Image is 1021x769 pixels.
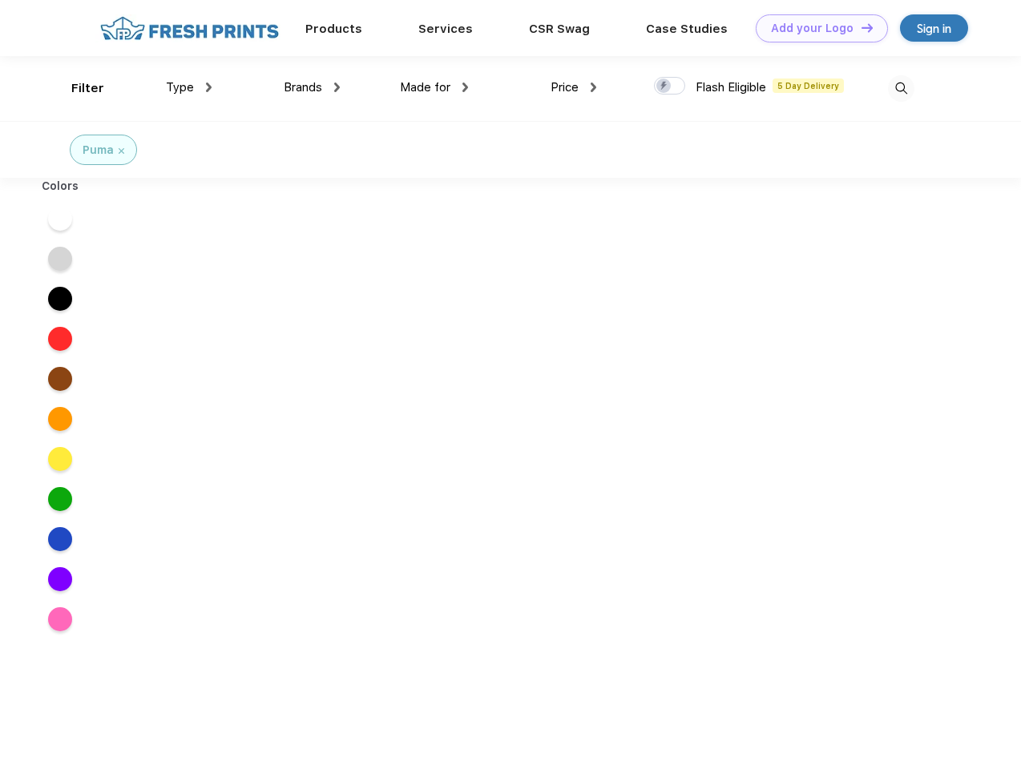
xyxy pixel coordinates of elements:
[551,80,579,95] span: Price
[771,22,854,35] div: Add your Logo
[30,178,91,195] div: Colors
[284,80,322,95] span: Brands
[71,79,104,98] div: Filter
[206,83,212,92] img: dropdown.png
[696,80,766,95] span: Flash Eligible
[862,23,873,32] img: DT
[888,75,914,102] img: desktop_search.svg
[95,14,284,42] img: fo%20logo%202.webp
[529,22,590,36] a: CSR Swag
[900,14,968,42] a: Sign in
[166,80,194,95] span: Type
[305,22,362,36] a: Products
[418,22,473,36] a: Services
[83,142,114,159] div: Puma
[917,19,951,38] div: Sign in
[591,83,596,92] img: dropdown.png
[119,148,124,154] img: filter_cancel.svg
[400,80,450,95] span: Made for
[462,83,468,92] img: dropdown.png
[773,79,844,93] span: 5 Day Delivery
[334,83,340,92] img: dropdown.png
